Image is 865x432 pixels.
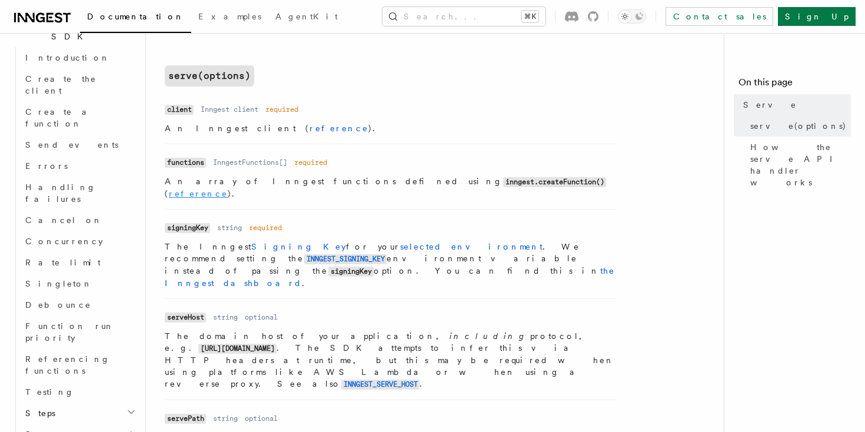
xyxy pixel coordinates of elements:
code: signingKey [165,223,210,233]
code: client [165,105,194,115]
em: including [450,331,530,341]
span: Referencing functions [25,354,110,375]
dd: string [217,223,242,232]
code: INNGEST_SIGNING_KEY [304,254,387,264]
a: Contact sales [666,7,773,26]
dd: required [265,105,298,114]
a: Sign Up [778,7,856,26]
a: Send events [21,134,138,155]
code: INNGEST_SERVE_HOST [341,380,420,390]
dd: Inngest client [201,105,258,114]
a: Documentation [80,4,191,33]
a: Create the client [21,68,138,101]
a: Errors [21,155,138,177]
dd: required [294,158,327,167]
span: Introduction [25,53,110,62]
a: Testing [21,381,138,403]
span: Testing [25,387,74,397]
a: How the serve API handler works [746,137,851,193]
a: Handling failures [21,177,138,210]
a: serve(options) [165,65,254,87]
span: Documentation [87,12,184,21]
a: Function run priority [21,315,138,348]
span: How the serve API handler works [750,141,851,188]
a: AgentKit [268,4,345,32]
span: Create the client [25,74,97,95]
code: signingKey [328,267,374,277]
a: Rate limit [21,252,138,273]
a: Referencing functions [21,348,138,381]
button: Steps [21,403,138,424]
span: Create a function [25,107,95,128]
dd: required [249,223,282,232]
a: Cancel on [21,210,138,231]
button: Toggle dark mode [618,9,646,24]
span: Function run priority [25,321,114,343]
dd: optional [245,414,278,423]
code: inngest.createFunction() [503,177,606,187]
span: Errors [25,161,68,171]
span: Examples [198,12,261,21]
a: INNGEST_SERVE_HOST [341,379,420,388]
a: Concurrency [21,231,138,252]
p: The domain host of your application, protocol, e.g. . The SDK attempts to infer this via HTTP hea... [165,330,617,390]
span: Serve [743,99,797,111]
code: functions [165,158,206,168]
code: serveHost [165,313,206,323]
a: serve(options) [746,115,851,137]
code: servePath [165,414,206,424]
h4: On this page [738,75,851,94]
a: INNGEST_SIGNING_KEY [304,254,387,263]
a: Create a function [21,101,138,134]
span: Send events [25,140,118,149]
p: An Inngest client ( ). [165,122,617,134]
p: An array of Inngest functions defined using ( ). [165,175,617,200]
dd: string [213,414,238,423]
a: Singleton [21,273,138,294]
code: [URL][DOMAIN_NAME] [198,344,277,354]
span: Singleton [25,279,92,288]
kbd: ⌘K [522,11,538,22]
dd: string [213,313,238,322]
dd: InngestFunctions[] [213,158,287,167]
span: Debounce [25,300,91,310]
span: Steps [21,407,55,419]
a: Examples [191,4,268,32]
span: Rate limit [25,258,101,267]
span: Handling failures [25,182,96,204]
dd: optional [245,313,278,322]
a: selected environment [400,242,543,251]
span: Cancel on [25,215,102,225]
a: Serve [738,94,851,115]
a: Debounce [21,294,138,315]
button: Search...⌘K [382,7,545,26]
span: AgentKit [275,12,338,21]
a: reference [169,189,228,198]
span: serve(options) [750,120,847,132]
p: The Inngest for your . We recommend setting the environment variable instead of passing the optio... [165,241,617,289]
a: reference [310,124,368,133]
a: Introduction [21,47,138,68]
a: Signing Key [251,242,346,251]
span: Concurrency [25,237,103,246]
